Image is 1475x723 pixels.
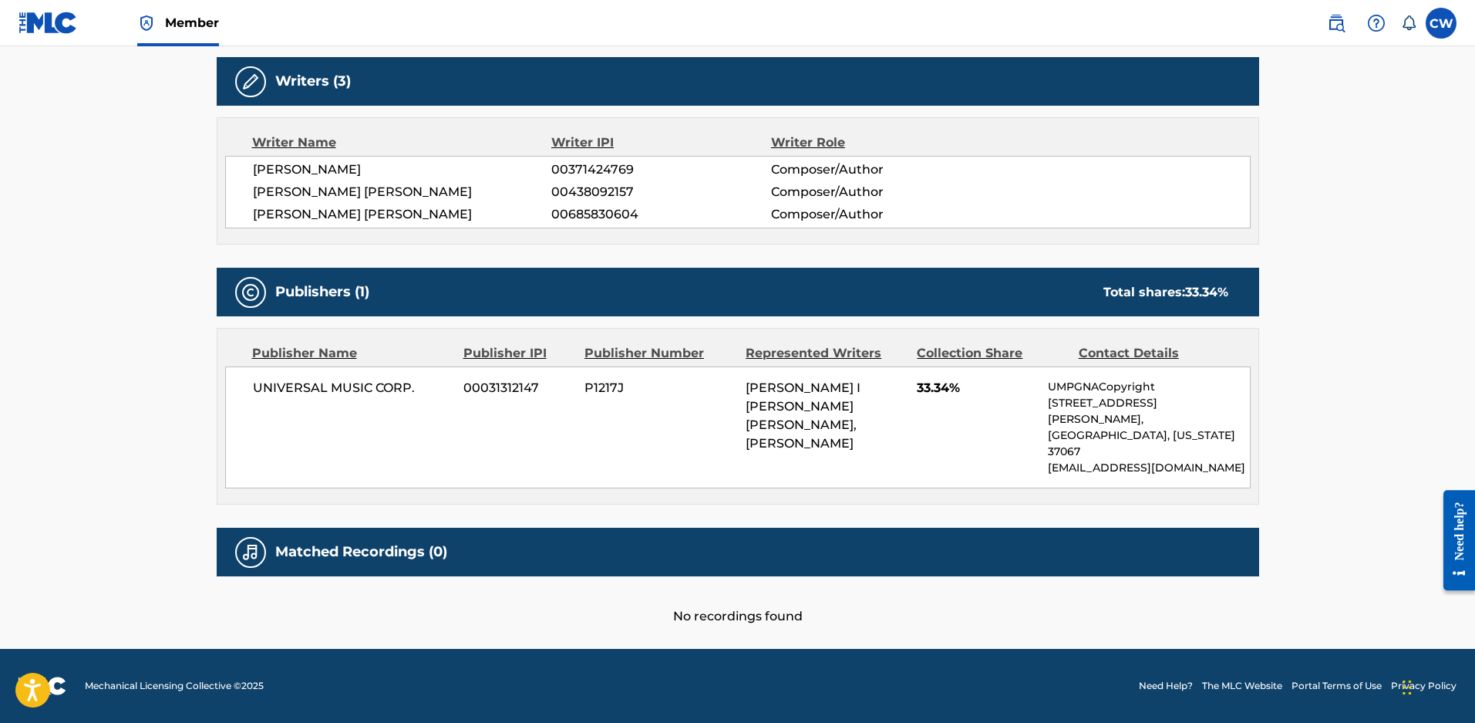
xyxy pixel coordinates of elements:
p: [GEOGRAPHIC_DATA], [US_STATE] 37067 [1048,427,1249,460]
h5: Publishers (1) [275,283,369,301]
h5: Writers (3) [275,73,351,90]
div: Writer Name [252,133,552,152]
img: help [1367,14,1386,32]
span: UNIVERSAL MUSIC CORP. [253,379,453,397]
div: Represented Writers [746,344,905,363]
img: MLC Logo [19,12,78,34]
img: Matched Recordings [241,543,260,562]
iframe: Resource Center [1432,478,1475,603]
div: Publisher IPI [463,344,573,363]
img: Writers [241,73,260,91]
img: Top Rightsholder [137,14,156,32]
div: Total shares: [1103,283,1228,302]
div: Collection Share [917,344,1066,363]
a: The MLC Website [1202,679,1282,693]
h5: Matched Recordings (0) [275,543,447,561]
div: Publisher Name [252,344,452,363]
div: User Menu [1426,8,1456,39]
span: Composer/Author [771,183,971,201]
span: 33.34 % [1185,285,1228,299]
div: Drag [1403,664,1412,711]
span: [PERSON_NAME] [PERSON_NAME] [253,183,552,201]
p: [STREET_ADDRESS][PERSON_NAME], [1048,395,1249,427]
span: [PERSON_NAME] [PERSON_NAME] [253,205,552,224]
p: [EMAIL_ADDRESS][DOMAIN_NAME] [1048,460,1249,476]
span: 00438092157 [551,183,770,201]
span: 00685830604 [551,205,770,224]
div: Contact Details [1079,344,1228,363]
span: Mechanical Licensing Collective © 2025 [85,679,264,693]
a: Portal Terms of Use [1291,679,1382,693]
span: 00371424769 [551,160,770,179]
img: logo [19,677,66,695]
span: Member [165,14,219,32]
a: Privacy Policy [1391,679,1456,693]
span: 33.34% [917,379,1036,397]
div: Writer Role [771,133,971,152]
span: [PERSON_NAME] [253,160,552,179]
div: No recordings found [217,576,1259,626]
span: Composer/Author [771,205,971,224]
div: Notifications [1401,15,1416,31]
div: Writer IPI [551,133,771,152]
span: 00031312147 [463,379,573,397]
p: UMPGNACopyright [1048,379,1249,395]
span: [PERSON_NAME] I [PERSON_NAME] [PERSON_NAME], [PERSON_NAME] [746,380,860,451]
img: search [1327,14,1345,32]
span: P1217J [584,379,734,397]
span: Composer/Author [771,160,971,179]
div: Publisher Number [584,344,734,363]
a: Public Search [1321,8,1352,39]
img: Publishers [241,283,260,302]
div: Help [1361,8,1392,39]
a: Need Help? [1139,679,1193,693]
iframe: Chat Widget [1398,649,1475,723]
